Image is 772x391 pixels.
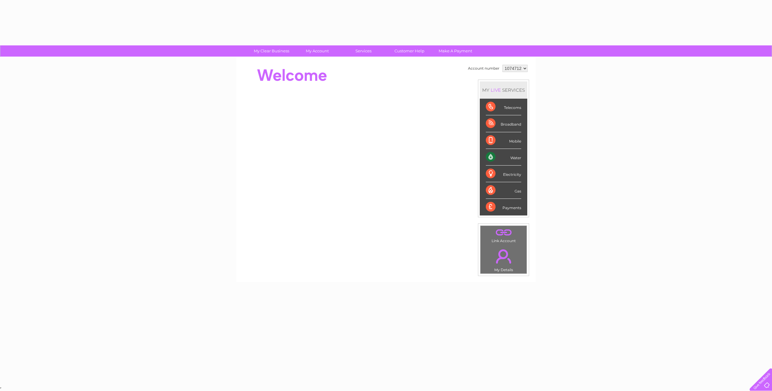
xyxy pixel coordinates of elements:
[486,166,521,182] div: Electricity
[486,132,521,149] div: Mobile
[482,246,525,267] a: .
[384,45,434,57] a: Customer Help
[480,244,527,274] td: My Details
[480,81,527,99] div: MY SERVICES
[293,45,342,57] a: My Account
[486,99,521,115] div: Telecoms
[486,149,521,166] div: Water
[339,45,388,57] a: Services
[486,199,521,215] div: Payments
[482,227,525,238] a: .
[486,115,521,132] div: Broadband
[489,87,502,93] div: LIVE
[247,45,296,57] a: My Clear Business
[486,182,521,199] div: Gas
[466,63,501,74] td: Account number
[430,45,480,57] a: Make A Payment
[480,225,527,245] td: Link Account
